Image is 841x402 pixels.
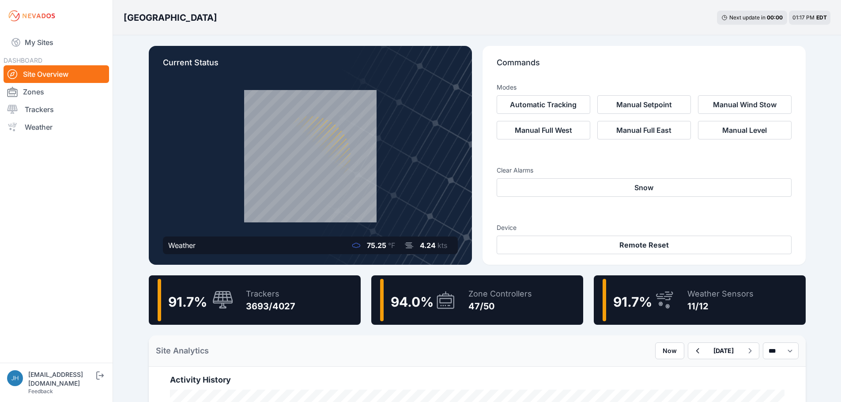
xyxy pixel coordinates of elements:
[170,374,784,386] h2: Activity History
[597,121,691,139] button: Manual Full East
[4,83,109,101] a: Zones
[420,241,436,250] span: 4.24
[246,288,295,300] div: Trackers
[163,56,458,76] p: Current Status
[28,388,53,394] a: Feedback
[7,9,57,23] img: Nevados
[706,343,741,359] button: [DATE]
[729,14,766,21] span: Next update in
[687,300,754,312] div: 11/12
[698,95,792,114] button: Manual Wind Stow
[149,275,361,325] a: 91.7%Trackers3693/4027
[4,32,109,53] a: My Sites
[497,166,792,175] h3: Clear Alarms
[437,241,447,250] span: kts
[168,240,196,251] div: Weather
[156,345,209,357] h2: Site Analytics
[497,95,590,114] button: Automatic Tracking
[168,294,207,310] span: 91.7 %
[497,178,792,197] button: Snow
[371,275,583,325] a: 94.0%Zone Controllers47/50
[124,6,217,29] nav: Breadcrumb
[698,121,792,139] button: Manual Level
[497,223,792,232] h3: Device
[767,14,783,21] div: 00 : 00
[497,121,590,139] button: Manual Full West
[597,95,691,114] button: Manual Setpoint
[4,118,109,136] a: Weather
[388,241,395,250] span: °F
[7,370,23,386] img: jhaberkorn@invenergy.com
[124,11,217,24] h3: [GEOGRAPHIC_DATA]
[468,288,532,300] div: Zone Controllers
[497,236,792,254] button: Remote Reset
[4,101,109,118] a: Trackers
[655,342,684,359] button: Now
[28,370,94,388] div: [EMAIL_ADDRESS][DOMAIN_NAME]
[468,300,532,312] div: 47/50
[613,294,652,310] span: 91.7 %
[497,83,517,92] h3: Modes
[816,14,827,21] span: EDT
[246,300,295,312] div: 3693/4027
[792,14,815,21] span: 01:17 PM
[367,241,386,250] span: 75.25
[687,288,754,300] div: Weather Sensors
[4,65,109,83] a: Site Overview
[594,275,806,325] a: 91.7%Weather Sensors11/12
[391,294,434,310] span: 94.0 %
[4,56,42,64] span: DASHBOARD
[497,56,792,76] p: Commands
